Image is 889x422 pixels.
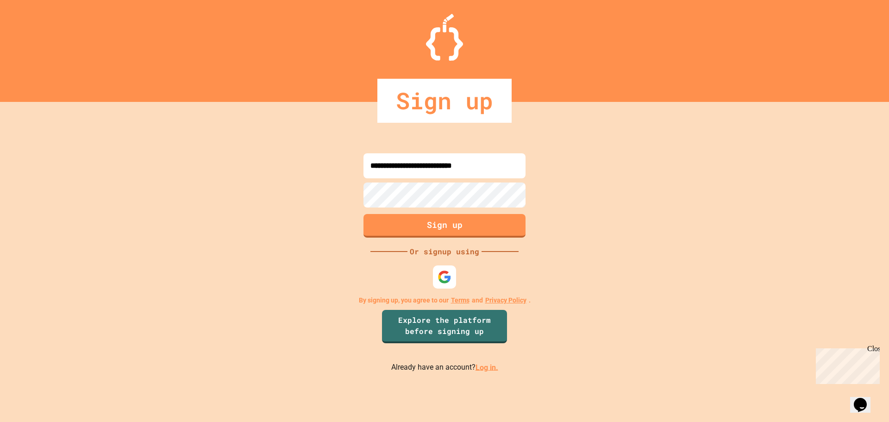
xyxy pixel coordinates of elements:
a: Explore the platform before signing up [382,310,507,343]
p: By signing up, you agree to our and . [359,296,531,305]
iframe: chat widget [850,385,880,413]
p: Already have an account? [391,362,498,373]
div: Or signup using [407,246,482,257]
div: Sign up [377,79,512,123]
img: Logo.svg [426,14,463,61]
a: Privacy Policy [485,296,526,305]
button: Sign up [363,214,526,238]
img: google-icon.svg [438,270,451,284]
a: Log in. [476,363,498,372]
a: Terms [451,296,470,305]
div: Chat with us now!Close [4,4,64,59]
iframe: chat widget [812,345,880,384]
